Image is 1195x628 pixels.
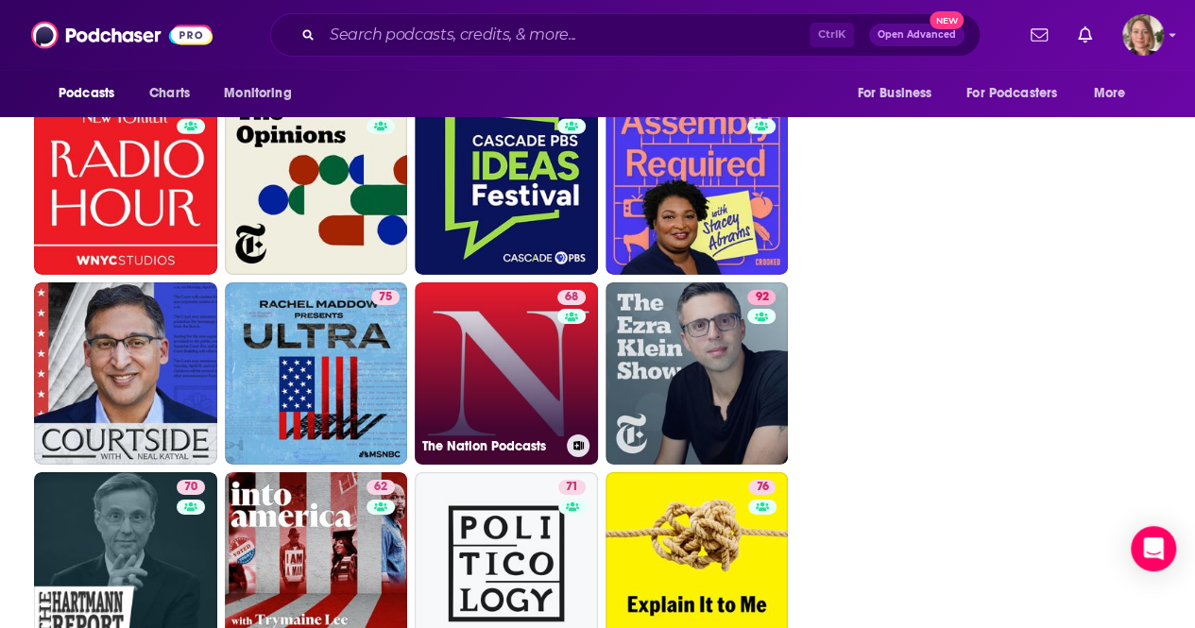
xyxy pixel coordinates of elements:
span: 62 [374,478,387,497]
span: Open Advanced [878,30,956,40]
a: 92 [747,290,776,305]
button: Open AdvancedNew [869,24,965,46]
span: 68 [565,288,578,307]
span: More [1094,80,1126,107]
div: Search podcasts, credits, & more... [270,13,981,57]
span: Logged in as AriFortierPr [1122,14,1164,56]
a: 73 [225,92,408,275]
input: Search podcasts, credits, & more... [322,20,810,50]
a: 72 [606,92,789,275]
button: open menu [45,76,139,111]
span: Podcasts [59,80,114,107]
a: 83 [34,92,217,275]
a: Show notifications dropdown [1070,19,1100,51]
a: 75 [225,282,408,466]
img: User Profile [1122,14,1164,56]
button: open menu [211,76,316,111]
span: For Podcasters [966,80,1057,107]
a: 62 [367,480,395,495]
span: For Business [857,80,931,107]
a: 92 [606,282,789,466]
span: 70 [184,478,197,497]
a: 46 [415,92,598,275]
span: New [930,11,964,29]
a: 68 [557,290,586,305]
a: 76 [748,480,776,495]
h3: The Nation Podcasts [422,438,559,454]
span: 75 [379,288,392,307]
span: Ctrl K [810,23,854,47]
a: Charts [137,76,201,111]
span: Monitoring [224,80,291,107]
span: Charts [149,80,190,107]
span: 92 [755,288,768,307]
span: 71 [566,478,578,497]
button: open menu [1081,76,1150,111]
a: 68The Nation Podcasts [415,282,598,466]
button: open menu [954,76,1084,111]
a: 75 [371,290,400,305]
button: Show profile menu [1122,14,1164,56]
button: open menu [844,76,955,111]
span: 76 [756,478,768,497]
img: Podchaser - Follow, Share and Rate Podcasts [31,17,213,53]
a: Show notifications dropdown [1023,19,1055,51]
a: 70 [177,480,205,495]
div: Open Intercom Messenger [1131,526,1176,571]
a: 71 [558,480,586,495]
